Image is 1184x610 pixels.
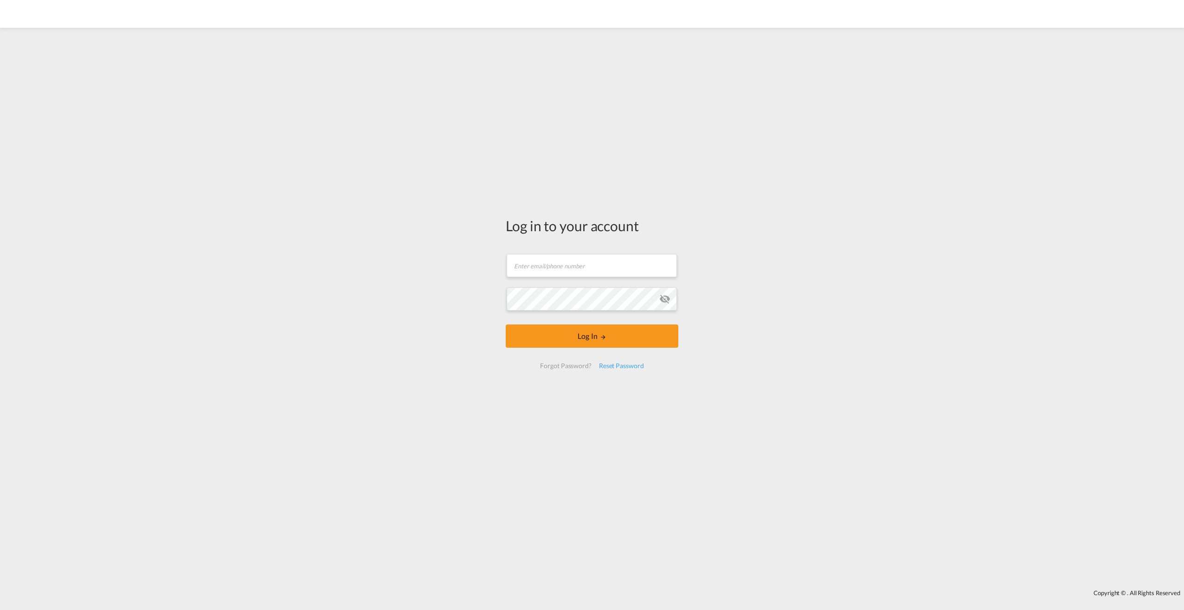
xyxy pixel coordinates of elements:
[536,357,595,374] div: Forgot Password?
[659,293,670,305] md-icon: icon-eye-off
[595,357,648,374] div: Reset Password
[506,324,678,348] button: LOGIN
[506,216,678,235] div: Log in to your account
[507,254,677,277] input: Enter email/phone number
